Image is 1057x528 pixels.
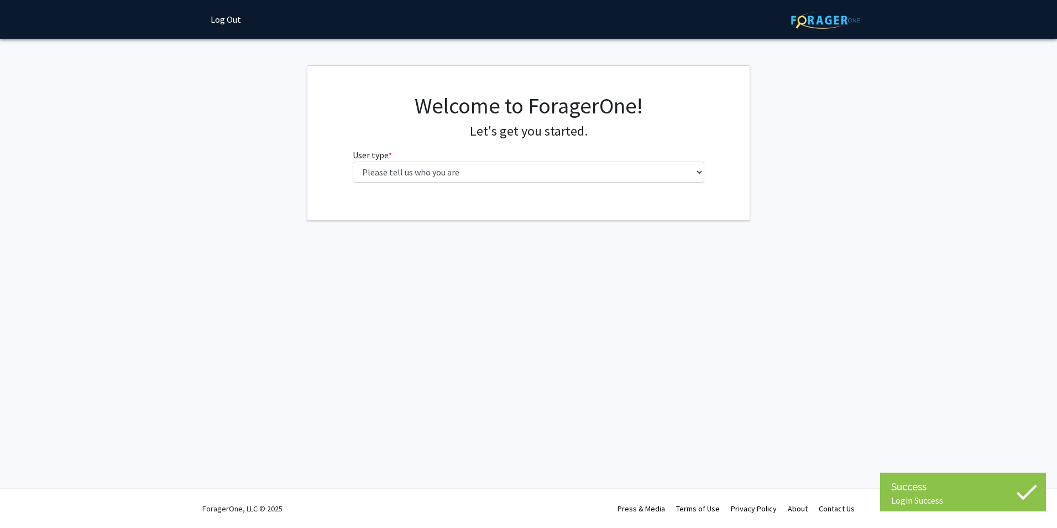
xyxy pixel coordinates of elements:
[731,504,777,514] a: Privacy Policy
[353,148,392,162] label: User type
[891,478,1035,495] div: Success
[891,495,1035,506] div: Login Success
[618,504,665,514] a: Press & Media
[788,504,808,514] a: About
[819,504,855,514] a: Contact Us
[353,92,705,119] h1: Welcome to ForagerOne!
[676,504,720,514] a: Terms of Use
[353,123,705,139] h4: Let's get you started.
[791,12,860,29] img: ForagerOne Logo
[202,489,282,528] div: ForagerOne, LLC © 2025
